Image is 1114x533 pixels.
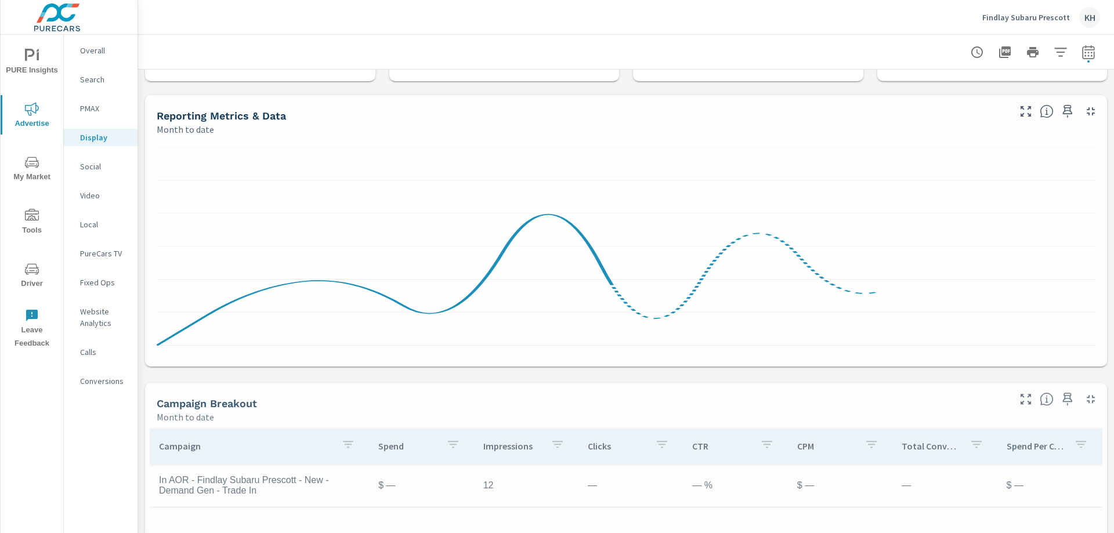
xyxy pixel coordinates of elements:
p: Display [80,132,128,143]
p: Campaign [159,440,332,452]
button: "Export Report to PDF" [993,41,1017,64]
h5: Campaign Breakout [157,397,257,409]
td: — % [683,471,787,500]
td: $ — [997,471,1102,500]
div: Fixed Ops [64,274,138,291]
span: Leave Feedback [4,309,60,350]
p: PMAX [80,103,128,114]
p: Local [80,219,128,230]
button: Minimize Widget [1082,390,1100,408]
button: Make Fullscreen [1017,102,1035,121]
p: Video [80,190,128,201]
span: Advertise [4,102,60,130]
span: My Market [4,155,60,184]
p: Spend [378,440,436,452]
p: Search [80,74,128,85]
div: Display [64,129,138,146]
p: PureCars TV [80,248,128,259]
div: PureCars TV [64,245,138,262]
p: Month to date [157,410,214,424]
p: CTR [692,440,750,452]
div: Search [64,71,138,88]
p: Fixed Ops [80,277,128,288]
p: Calls [80,346,128,358]
p: Total Conversions [902,440,960,452]
button: Apply Filters [1049,41,1072,64]
span: PURE Insights [4,49,60,77]
p: Month to date [157,122,214,136]
button: Minimize Widget [1082,102,1100,121]
span: Save this to your personalized report [1058,102,1077,121]
h3: $0 [889,51,1096,71]
p: Social [80,161,128,172]
td: $ — [369,471,473,500]
p: Impressions [483,440,541,452]
div: Conversions [64,372,138,390]
td: In AOR - Findlay Subaru Prescott - New - Demand Gen - Trade In [150,466,369,505]
p: Spend Per Conversion [1007,440,1065,452]
div: Calls [64,343,138,361]
p: Website Analytics [80,306,128,329]
div: KH [1079,7,1100,28]
span: This is a summary of Display performance results by campaign. Each column can be sorted. [1040,392,1054,406]
div: PMAX [64,100,138,117]
div: Social [64,158,138,175]
td: $ — [788,471,892,500]
div: Overall [64,42,138,59]
span: Driver [4,262,60,291]
td: 12 [474,471,578,500]
h5: Reporting Metrics & Data [157,110,286,122]
button: Print Report [1021,41,1044,64]
p: Clicks [588,440,646,452]
p: Overall [80,45,128,56]
div: Local [64,216,138,233]
h3: $0 [645,51,852,71]
p: CPM [797,440,855,452]
span: Tools [4,209,60,237]
p: Findlay Subaru Prescott [982,12,1070,23]
td: — [578,471,683,500]
div: Website Analytics [64,303,138,332]
div: Video [64,187,138,204]
p: Conversions [80,375,128,387]
td: — [892,471,997,500]
span: Understand Display data over time and see how metrics compare to each other. [1040,104,1054,118]
div: nav menu [1,35,63,355]
button: Select Date Range [1077,41,1100,64]
span: Save this to your personalized report [1058,390,1077,408]
button: Make Fullscreen [1017,390,1035,408]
